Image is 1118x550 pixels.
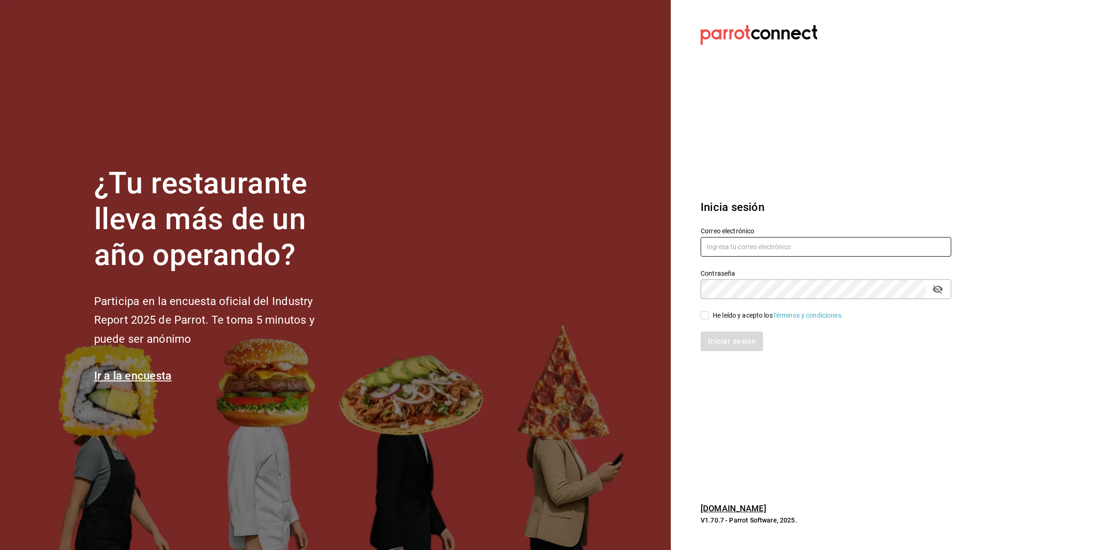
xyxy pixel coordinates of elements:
[701,237,951,257] input: Ingresa tu correo electrónico
[773,312,843,319] a: Términos y condiciones.
[94,166,346,273] h1: ¿Tu restaurante lleva más de un año operando?
[94,292,346,349] h2: Participa en la encuesta oficial del Industry Report 2025 de Parrot. Te toma 5 minutos y puede se...
[713,311,843,320] div: He leído y acepto los
[930,281,946,297] button: passwordField
[94,369,172,382] a: Ir a la encuesta
[701,199,951,216] h3: Inicia sesión
[701,516,951,525] p: V1.70.7 - Parrot Software, 2025.
[701,270,951,277] label: Contraseña
[701,503,766,513] a: [DOMAIN_NAME]
[701,228,951,234] label: Correo electrónico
